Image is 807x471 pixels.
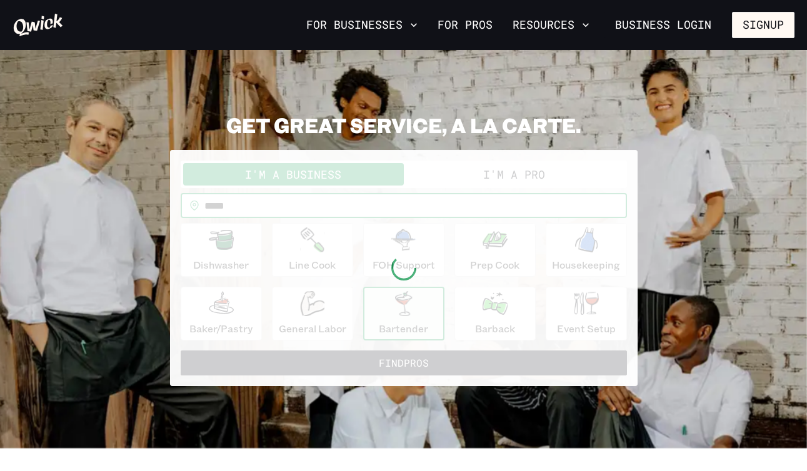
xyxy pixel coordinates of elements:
button: Resources [508,14,594,36]
button: For Businesses [301,14,423,36]
a: Business Login [604,12,722,38]
h2: GET GREAT SERVICE, A LA CARTE. [170,112,638,137]
button: Signup [732,12,794,38]
a: For Pros [433,14,498,36]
